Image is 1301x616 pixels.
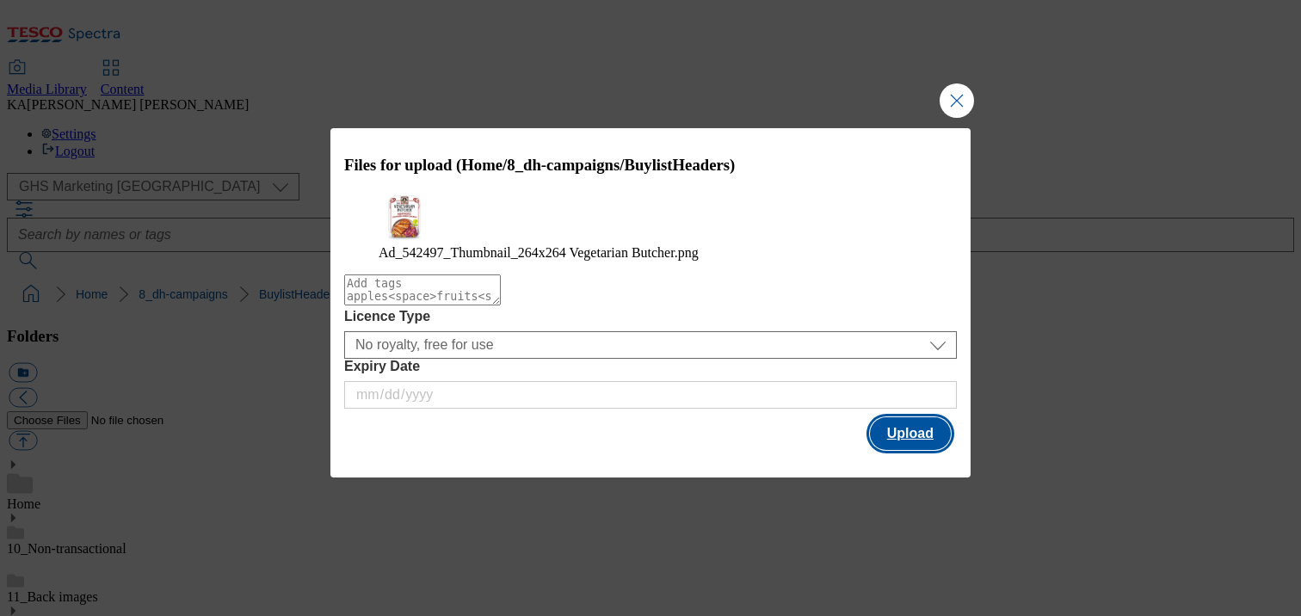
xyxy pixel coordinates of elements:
figcaption: Ad_542497_Thumbnail_264x264 Vegetarian Butcher.png [379,245,922,261]
div: Modal [330,128,971,478]
button: Upload [870,417,951,450]
label: Expiry Date [344,359,957,374]
button: Close Modal [940,83,974,118]
label: Licence Type [344,309,957,324]
img: preview [379,190,430,242]
h3: Files for upload (Home/8_dh-campaigns/BuylistHeaders) [344,156,957,175]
